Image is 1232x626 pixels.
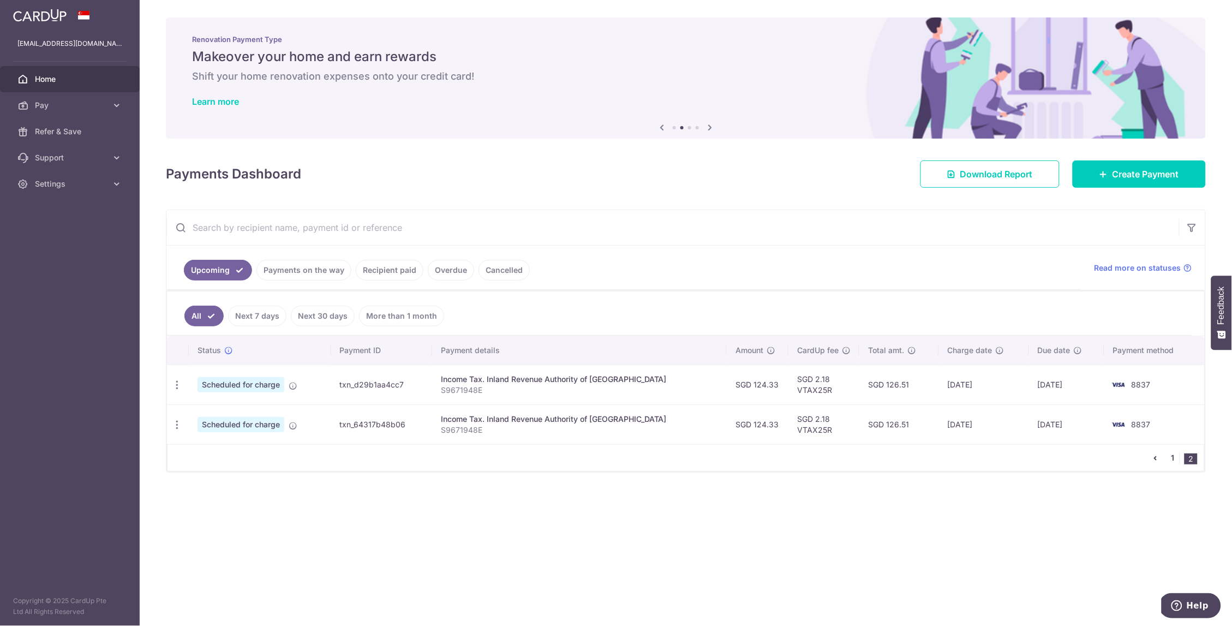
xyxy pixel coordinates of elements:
div: Income Tax. Inland Revenue Authority of [GEOGRAPHIC_DATA] [441,374,718,385]
h5: Makeover your home and earn rewards [192,48,1180,65]
a: More than 1 month [359,306,444,326]
a: Payments on the way [256,260,351,281]
span: Create Payment [1113,168,1179,181]
th: Payment ID [331,336,432,365]
a: Recipient paid [356,260,423,281]
span: Feedback [1217,287,1227,325]
td: txn_d29b1aa4cc7 [331,365,432,404]
a: Overdue [428,260,474,281]
td: [DATE] [1029,404,1104,444]
li: 2 [1185,454,1198,464]
input: Search by recipient name, payment id or reference [166,210,1179,245]
td: [DATE] [1029,365,1104,404]
td: SGD 124.33 [727,404,788,444]
p: S9671948E [441,425,718,436]
span: Support [35,152,107,163]
td: SGD 124.33 [727,365,788,404]
span: Due date [1038,345,1070,356]
td: SGD 126.51 [859,404,938,444]
a: Upcoming [184,260,252,281]
div: Income Tax. Inland Revenue Authority of [GEOGRAPHIC_DATA] [441,414,718,425]
a: 1 [1167,451,1180,464]
img: Bank Card [1108,418,1129,431]
a: Learn more [192,96,239,107]
td: [DATE] [939,365,1029,404]
a: Create Payment [1073,160,1206,188]
p: [EMAIL_ADDRESS][DOMAIN_NAME] [17,38,122,49]
span: Home [35,74,107,85]
td: SGD 2.18 VTAX25R [788,365,859,404]
span: CardUp fee [797,345,839,356]
span: Status [198,345,221,356]
nav: pager [1149,445,1204,471]
a: Next 30 days [291,306,355,326]
th: Payment details [432,336,727,365]
td: [DATE] [939,404,1029,444]
span: Settings [35,178,107,189]
span: Read more on statuses [1095,263,1181,273]
span: Refer & Save [35,126,107,137]
h6: Shift your home renovation expenses onto your credit card! [192,70,1180,83]
span: Scheduled for charge [198,377,284,392]
p: Renovation Payment Type [192,35,1180,44]
span: 8837 [1132,380,1151,389]
a: Cancelled [479,260,530,281]
button: Feedback - Show survey [1211,276,1232,350]
a: Read more on statuses [1095,263,1192,273]
span: Charge date [948,345,992,356]
a: All [184,306,224,326]
td: SGD 126.51 [859,365,938,404]
span: Pay [35,100,107,111]
a: Next 7 days [228,306,286,326]
span: Scheduled for charge [198,417,284,432]
iframe: Opens a widget where you can find more information [1162,593,1221,621]
img: Renovation banner [166,17,1206,139]
span: 8837 [1132,420,1151,429]
th: Payment method [1104,336,1205,365]
td: txn_64317b48b06 [331,404,432,444]
a: Download Report [920,160,1060,188]
span: Total amt. [868,345,904,356]
p: S9671948E [441,385,718,396]
h4: Payments Dashboard [166,164,301,184]
span: Amount [735,345,763,356]
td: SGD 2.18 VTAX25R [788,404,859,444]
img: Bank Card [1108,378,1129,391]
span: Download Report [960,168,1033,181]
img: CardUp [13,9,67,22]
